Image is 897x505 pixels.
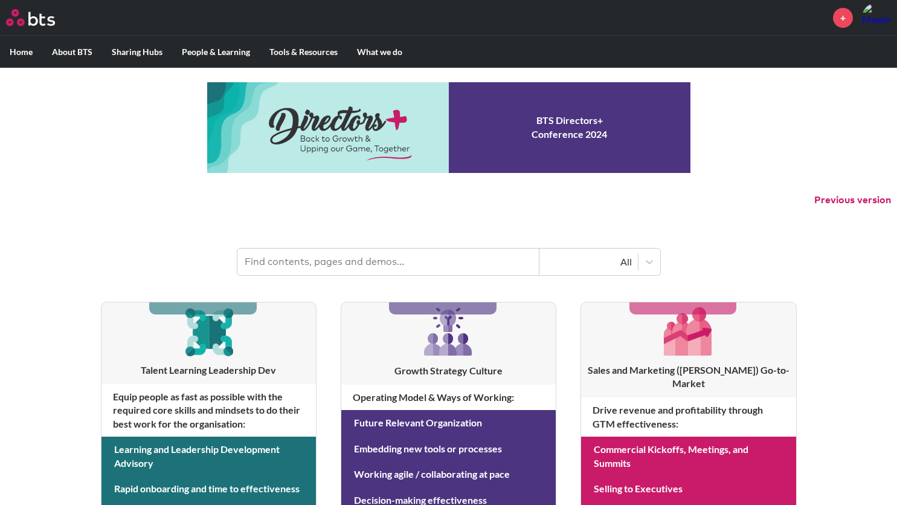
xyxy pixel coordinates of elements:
[101,384,316,437] h4: Equip people as fast as possible with the required core skills and mindsets to do their best work...
[545,255,632,269] div: All
[581,363,796,391] h3: Sales and Marketing ([PERSON_NAME]) Go-to-Market
[260,36,347,68] label: Tools & Resources
[172,36,260,68] label: People & Learning
[862,3,891,32] a: Profile
[581,397,796,437] h4: Drive revenue and profitability through GTM effectiveness :
[102,36,172,68] label: Sharing Hubs
[180,302,237,360] img: [object Object]
[347,36,412,68] label: What we do
[101,363,316,377] h3: Talent Learning Leadership Dev
[207,82,690,173] a: Conference 2024
[42,36,102,68] label: About BTS
[6,9,55,26] img: BTS Logo
[862,3,891,32] img: Massimo Pernicone
[814,194,891,207] button: Previous version
[833,8,853,28] a: +
[660,302,717,360] img: [object Object]
[341,364,556,377] h3: Growth Strategy Culture
[237,249,539,275] input: Find contents, pages and demos...
[6,9,77,26] a: Go home
[341,385,556,410] h4: Operating Model & Ways of Working :
[419,302,477,360] img: [object Object]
